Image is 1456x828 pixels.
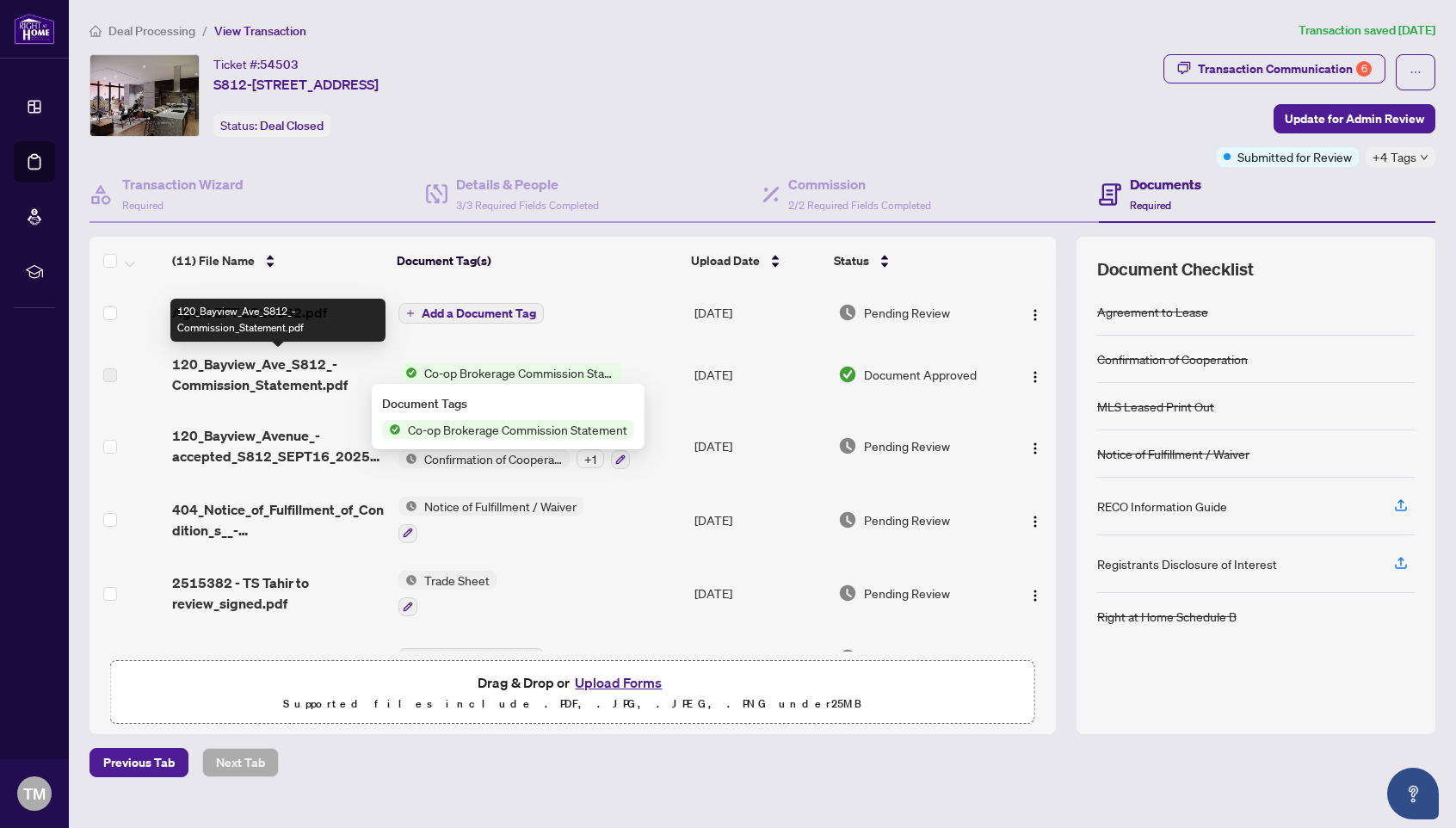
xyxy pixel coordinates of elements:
span: 2515382 - TS Tahir to review_signed.pdf [172,572,385,614]
span: ellipsis [1410,66,1422,78]
article: Transaction saved [DATE] [1299,21,1435,40]
span: Previous Tab [103,749,175,776]
img: logo [14,13,55,45]
button: Logo [1021,299,1049,326]
button: Add a Document Tag [398,302,544,324]
img: IMG-C12402234_1.jpg [90,55,199,136]
img: Document Status [838,365,857,384]
span: 2/2 Required Fields Completed [788,199,931,212]
span: (11) File Name [172,251,255,270]
img: Document Status [838,584,857,602]
li: / [202,21,207,40]
span: Pending Review [864,303,950,322]
div: Transaction Communication [1198,55,1372,83]
h4: Transaction Wizard [122,174,244,195]
div: Registrants Disclosure of Interest [1097,554,1277,573]
span: Deal Processing [108,23,195,39]
button: Logo [1021,506,1049,534]
img: Document Status [838,648,857,667]
td: [DATE] [688,557,831,631]
img: Document Status [838,436,857,455]
span: Co-op Brokerage Commission Statement [417,363,621,382]
div: MLS Leased Print Out [1097,397,1214,416]
div: Agreement to Lease [1097,302,1208,321]
img: Status Icon [398,571,417,590]
span: Drag & Drop orUpload FormsSupported files include .PDF, .JPG, .JPEG, .PNG under25MB [111,661,1034,725]
span: Confirmation of Cooperation [417,449,570,468]
button: Add a Document Tag [398,303,544,324]
th: Status [827,237,1001,285]
span: 404_Notice_of_Fulfillment_of_Condition_s__-_Agreement_to_Lease_-_Residential__Landlord__-_PropTx-... [172,499,385,541]
span: Update for Admin Review [1285,105,1424,133]
td: [DATE] [688,409,831,483]
img: Logo [1028,370,1042,384]
button: Next Tab [202,748,279,777]
button: Logo [1021,361,1049,388]
h4: Details & People [456,174,599,195]
div: RECO Information Guide [1097,497,1227,516]
span: Add a Document Tag [422,307,536,319]
th: (11) File Name [165,237,390,285]
span: Status [834,251,869,270]
span: Notice of Fulfillment / Waiver [417,497,583,516]
div: + 1 [577,449,604,468]
img: Logo [1028,442,1042,455]
span: 120_Bayview_Avenue_-accepted_S812_SEPT16_2025_1_updated.pdf [172,425,385,467]
span: Pending Review [864,584,950,602]
div: 120_Bayview_Ave_S812_-Commission_Statement.pdf [170,299,386,342]
td: [DATE] [688,630,831,685]
img: Logo [1028,589,1042,602]
span: Drag & Drop or [478,671,667,694]
button: Open asap [1387,768,1439,819]
span: Required [1130,199,1171,212]
span: plus [406,309,415,318]
img: Status Icon [398,497,417,516]
button: Status IconTrade Sheet [398,571,497,617]
td: [DATE] [688,285,831,340]
span: Pending Review [864,436,950,455]
button: Logo [1021,432,1049,460]
img: Status Icon [398,449,417,468]
div: Document Tags [382,394,634,413]
button: Logo [1021,644,1049,671]
img: Status Icon [398,363,417,382]
span: 54503 [260,57,299,72]
span: View Transaction [214,23,306,39]
span: Document Checklist [1097,257,1254,281]
button: Transaction Communication6 [1163,54,1385,83]
button: Update for Admin Review [1274,104,1435,133]
div: Right at Home Schedule B [1097,607,1237,626]
h4: Commission [788,174,931,195]
div: 6 [1356,61,1372,77]
img: Status Icon [382,420,401,439]
button: Previous Tab [89,748,188,777]
span: Submitted for Review [1237,147,1352,166]
span: Upload Date [691,251,760,270]
div: Confirmation of Cooperation [1097,349,1248,368]
img: Document Status [838,510,857,529]
span: Trade Sheet [417,571,497,590]
span: TM [23,782,46,806]
th: Upload Date [684,237,827,285]
img: Logo [1028,515,1042,528]
span: +4 Tags [1373,147,1416,167]
span: 120_Bayview_Ave_S812_-Commission_Statement.pdf [172,354,385,395]
button: Logo [1021,579,1049,607]
span: Pending Review [864,510,950,529]
button: Status IconNotice of Fulfillment / Waiver [398,497,583,543]
th: Document Tag(s) [390,237,684,285]
div: Ticket #: [213,54,299,74]
div: Notice of Fulfillment / Waiver [1097,444,1249,463]
span: 3/3 Required Fields Completed [456,199,599,212]
td: [DATE] [688,340,831,409]
span: down [1420,153,1428,162]
h4: Documents [1130,174,1201,195]
img: Document Status [838,303,857,322]
td: [DATE] [688,483,831,557]
p: Supported files include .PDF, .JPG, .JPEG, .PNG under 25 MB [121,694,1024,714]
span: S812-[STREET_ADDRESS] [213,74,379,95]
button: Upload Forms [570,671,667,694]
div: Status: [213,114,330,137]
span: Co-op Brokerage Commission Statement [401,420,634,439]
img: Logo [1028,308,1042,322]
